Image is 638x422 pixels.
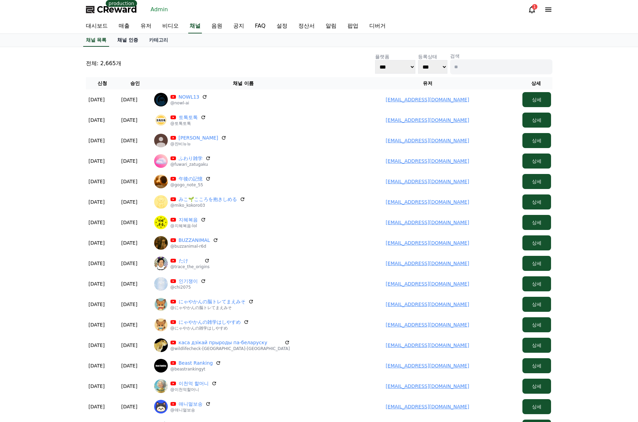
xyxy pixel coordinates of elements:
[179,134,218,141] a: [PERSON_NAME]
[170,223,206,229] p: @지혜복음-lol
[121,362,137,369] p: [DATE]
[112,34,144,47] a: 채널 인증
[121,280,137,287] p: [DATE]
[522,338,551,353] button: 상세
[386,404,469,409] a: [EMAIL_ADDRESS][DOMAIN_NAME]
[154,216,168,229] img: 지혜복음
[336,77,520,89] th: 유저
[170,366,221,372] p: @beastrankingyt
[89,321,105,328] p: [DATE]
[86,4,137,15] a: CReward
[179,339,282,346] a: каса дзікай прыроды па-беларуску
[154,400,168,413] img: 애니멀보송
[89,403,105,410] p: [DATE]
[121,260,137,267] p: [DATE]
[154,195,168,209] img: みこ🌱こころを抱きしめる
[522,113,551,128] button: 상세
[522,358,551,373] button: 상세
[154,379,168,393] img: 이천억 할머니
[522,174,551,189] button: 상세
[121,301,137,308] p: [DATE]
[386,240,469,246] a: [EMAIL_ADDRESS][DOMAIN_NAME]
[121,199,137,205] p: [DATE]
[386,343,469,348] a: [EMAIL_ADDRESS][DOMAIN_NAME]
[179,175,203,182] a: 午後の記憶
[522,363,551,368] a: 상세
[206,19,228,33] a: 음원
[522,133,551,148] button: 상세
[528,5,536,14] a: 1
[386,322,469,328] a: [EMAIL_ADDRESS][DOMAIN_NAME]
[386,179,469,184] a: [EMAIL_ADDRESS][DOMAIN_NAME]
[170,407,211,413] p: @애니멀보송
[386,261,469,266] a: [EMAIL_ADDRESS][DOMAIN_NAME]
[89,199,105,205] p: [DATE]
[179,155,203,162] a: ふわり雑学
[522,235,551,250] button: 상세
[522,302,551,307] a: 상세
[89,362,105,369] p: [DATE]
[375,53,415,60] p: 플랫폼
[121,321,137,328] p: [DATE]
[121,383,137,390] p: [DATE]
[154,236,168,250] img: BUZZANIMAL
[113,19,135,33] a: 매출
[386,363,469,368] a: [EMAIL_ADDRESS][DOMAIN_NAME]
[522,179,551,184] a: 상세
[520,77,552,89] th: 상세
[342,19,364,33] a: 팝업
[179,360,213,366] a: Beast Ranking
[522,343,551,348] a: 상세
[386,117,469,123] a: [EMAIL_ADDRESS][DOMAIN_NAME]
[119,77,151,89] th: 승인
[80,19,113,33] a: 대시보드
[101,227,118,232] span: Settings
[89,239,105,246] p: [DATE]
[154,113,168,127] img: 토톡토톡
[179,380,209,387] a: 이천억 할머니
[121,239,137,246] p: [DATE]
[89,383,105,390] p: [DATE]
[151,77,336,89] th: 채널 이름
[179,319,241,325] a: にゃやかんの雑学はしやすめ
[386,138,469,143] a: [EMAIL_ADDRESS][DOMAIN_NAME]
[386,302,469,307] a: [EMAIL_ADDRESS][DOMAIN_NAME]
[83,34,109,47] a: 채널 목록
[89,301,105,308] p: [DATE]
[522,383,551,389] a: 상세
[144,34,174,47] a: 카테고리
[271,19,293,33] a: 설정
[386,220,469,225] a: [EMAIL_ADDRESS][DOMAIN_NAME]
[522,158,551,164] a: 상세
[170,203,245,208] p: @miko_kokoro03
[88,216,131,233] a: Settings
[386,281,469,287] a: [EMAIL_ADDRESS][DOMAIN_NAME]
[89,219,105,226] p: [DATE]
[522,281,551,287] a: 상세
[386,97,469,102] a: [EMAIL_ADDRESS][DOMAIN_NAME]
[89,117,105,123] p: [DATE]
[97,4,137,15] span: CReward
[179,298,246,305] a: にゃやかんの脳トレてまえみそ
[154,93,168,106] img: NOWL13
[86,59,121,68] p: 전체: 2,665개
[89,280,105,287] p: [DATE]
[170,121,206,126] p: @토톡토톡
[154,175,168,188] img: 午後の記憶
[89,137,105,144] p: [DATE]
[157,19,184,33] a: 비디오
[522,256,551,271] button: 상세
[170,244,218,249] p: @buzzanimal-r6d
[86,77,119,89] th: 신청
[188,19,202,33] a: 채널
[170,100,208,106] p: @nowl-ai
[522,92,551,107] button: 상세
[532,4,537,10] div: 1
[179,257,202,264] a: たけ
[170,346,290,351] p: @wildlifecheck-[GEOGRAPHIC_DATA]-[GEOGRAPHIC_DATA]
[179,237,210,244] a: BUZZANIMAL
[121,403,137,410] p: [DATE]
[522,276,551,291] button: 상세
[522,117,551,123] a: 상세
[89,178,105,185] p: [DATE]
